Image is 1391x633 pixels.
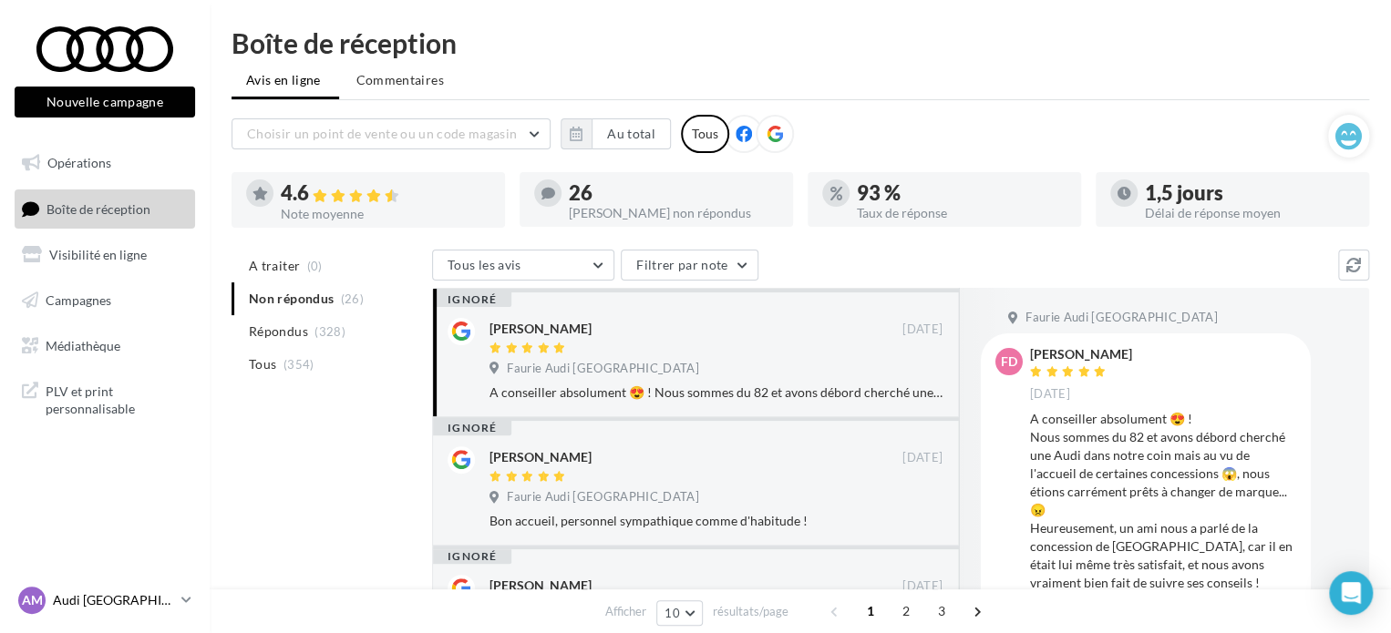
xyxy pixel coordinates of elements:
div: Délai de réponse moyen [1145,207,1355,220]
div: [PERSON_NAME] [489,448,592,466]
div: [PERSON_NAME] [489,577,592,595]
span: Faurie Audi [GEOGRAPHIC_DATA] [507,489,698,505]
div: ignoré [433,549,511,564]
span: Campagnes [46,292,111,308]
p: Audi [GEOGRAPHIC_DATA] [53,591,174,609]
button: Choisir un point de vente ou un code magasin [232,118,551,149]
a: Médiathèque [11,327,199,365]
span: (354) [283,357,314,372]
div: ignoré [433,292,511,307]
span: AM [22,591,43,609]
a: Campagnes [11,281,199,320]
span: Tous [249,355,276,373]
div: Bon accueil, personnel sympathique comme d'habitude ! [489,512,943,530]
span: [DATE] [902,578,943,595]
div: [PERSON_NAME] [489,320,592,338]
button: Filtrer par note [621,250,758,281]
span: 1 [856,597,885,626]
div: [PERSON_NAME] non répondus [569,207,778,220]
span: Faurie Audi [GEOGRAPHIC_DATA] [1025,310,1217,326]
div: 93 % [857,183,1066,203]
span: 10 [665,606,680,620]
a: Visibilité en ligne [11,236,199,274]
div: ignoré [433,421,511,435]
div: 1,5 jours [1145,183,1355,203]
a: PLV et print personnalisable [11,372,199,425]
span: Choisir un point de vente ou un code magasin [247,126,517,141]
span: [DATE] [902,450,943,466]
div: 26 [569,183,778,203]
a: Boîte de réception [11,189,199,229]
span: PLV et print personnalisable [46,379,188,418]
span: 2 [891,597,921,626]
button: Au total [561,118,671,149]
button: Nouvelle campagne [15,87,195,117]
span: Afficher [605,603,646,620]
span: Boîte de réception [46,200,150,216]
span: (328) [314,324,345,339]
div: Open Intercom Messenger [1329,571,1373,615]
span: résultats/page [713,603,788,620]
a: AM Audi [GEOGRAPHIC_DATA] [15,583,195,618]
span: Commentaires [356,71,444,89]
span: (0) [307,259,323,273]
span: Opérations [47,155,111,170]
span: Fd [1001,352,1017,371]
div: 4.6 [281,183,490,204]
span: A traiter [249,257,300,275]
span: [DATE] [1030,386,1070,403]
a: Opérations [11,144,199,182]
span: Tous les avis [448,257,521,272]
div: Taux de réponse [857,207,1066,220]
div: [PERSON_NAME] [1030,348,1132,361]
button: 10 [656,600,703,626]
div: Tous [681,115,729,153]
div: Boîte de réception [232,29,1369,56]
span: 3 [927,597,956,626]
span: Répondus [249,322,308,341]
button: Tous les avis [432,250,614,281]
span: Faurie Audi [GEOGRAPHIC_DATA] [507,361,698,377]
span: [DATE] [902,322,943,338]
button: Au total [592,118,671,149]
div: A conseiller absolument 😍 ! Nous sommes du 82 et avons débord cherché une Audi dans notre coin ma... [489,383,943,402]
span: Médiathèque [46,337,120,352]
span: Visibilité en ligne [49,247,147,262]
div: Note moyenne [281,208,490,220]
